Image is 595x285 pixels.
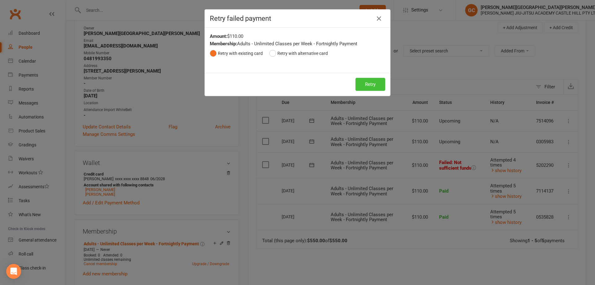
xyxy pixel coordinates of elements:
[374,14,384,24] button: Close
[210,40,385,47] div: Adults - Unlimited Classes per Week - Fortnightly Payment
[269,47,328,59] button: Retry with alternative card
[210,15,385,22] h4: Retry failed payment
[210,47,263,59] button: Retry with existing card
[210,33,385,40] div: $110.00
[210,41,237,47] strong: Membership:
[355,78,385,91] button: Retry
[6,264,21,279] div: Open Intercom Messenger
[210,33,227,39] strong: Amount:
